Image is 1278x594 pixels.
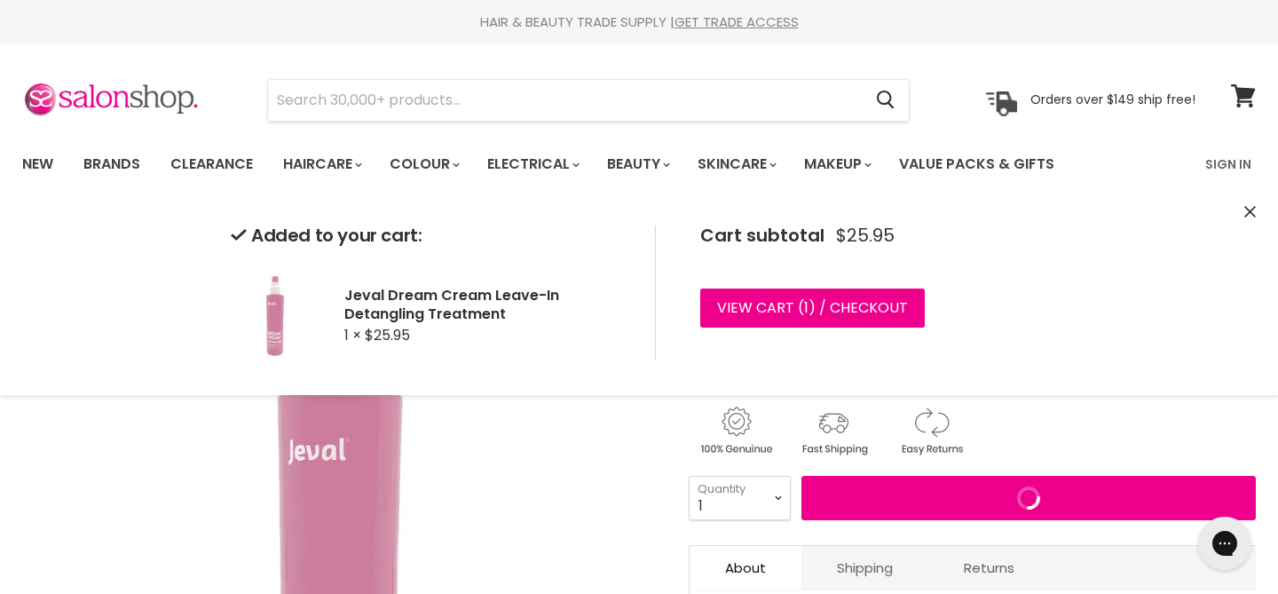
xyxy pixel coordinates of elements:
a: Haircare [270,146,373,183]
input: Search [268,80,862,121]
a: Beauty [594,146,681,183]
a: Clearance [157,146,266,183]
a: View cart (1) / Checkout [700,289,925,328]
a: Makeup [791,146,882,183]
h2: Added to your cart: [231,226,627,246]
img: returns.gif [884,404,978,458]
a: GET TRADE ACCESS [674,12,799,31]
button: Search [862,80,909,121]
a: Brands [70,146,154,183]
a: Value Packs & Gifts [886,146,1068,183]
h2: Jeval Dream Cream Leave-In Detangling Treatment [344,286,627,323]
a: Electrical [474,146,590,183]
span: $25.95 [836,226,895,246]
iframe: Gorgias live chat messenger [1189,511,1260,576]
span: Cart subtotal [700,223,824,248]
span: 1 × [344,325,361,345]
a: Colour [376,146,470,183]
a: Sign In [1195,146,1262,183]
a: Skincare [684,146,787,183]
img: genuine.gif [689,404,783,458]
select: Quantity [689,476,791,520]
a: New [9,146,67,183]
img: Jeval Dream Cream Leave-In Detangling Treatment [231,271,319,360]
img: shipping.gif [786,404,880,458]
p: Orders over $149 ship free! [1030,91,1195,107]
span: 1 [804,297,809,318]
span: $25.95 [365,325,410,345]
a: Shipping [801,546,928,590]
ul: Main menu [9,139,1132,190]
a: About [690,546,801,590]
form: Product [267,79,910,122]
a: Returns [928,546,1050,590]
button: Close [1244,203,1256,222]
